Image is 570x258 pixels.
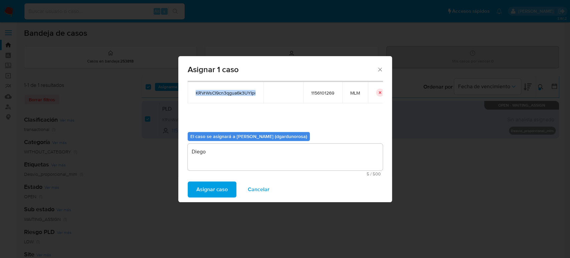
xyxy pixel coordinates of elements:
[190,172,381,176] span: Máximo 500 caracteres
[196,90,255,96] span: KRVrWsCI9cn3qgua6k3UYIpi
[350,90,360,96] span: MLM
[376,89,384,97] button: icon-button
[248,182,269,197] span: Cancelar
[178,56,392,202] div: assign-modal
[190,133,307,140] b: El caso se asignará a [PERSON_NAME] (dgardunorosa)
[188,181,236,198] button: Asignar caso
[239,181,278,198] button: Cancelar
[188,66,377,74] span: Asignar 1 caso
[188,144,383,170] textarea: Diego
[196,182,228,197] span: Asignar caso
[377,66,383,72] button: Cerrar ventana
[311,90,334,96] span: 1156101269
